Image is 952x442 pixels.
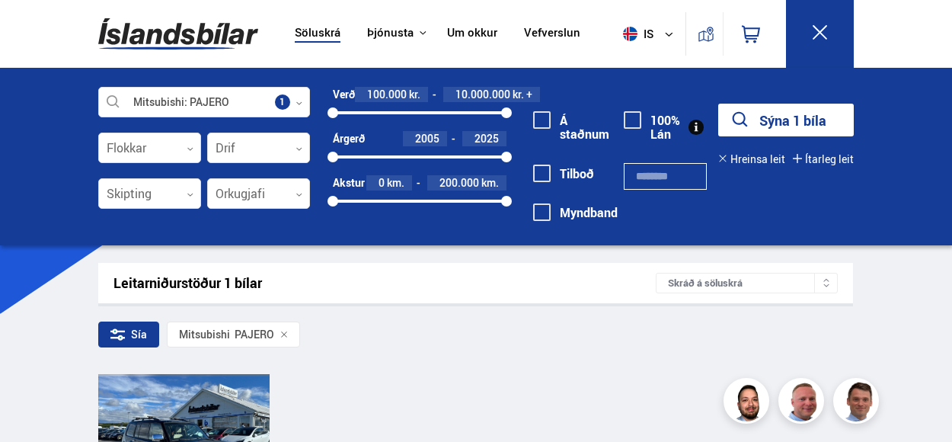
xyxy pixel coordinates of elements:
[455,87,510,101] span: 10.000.000
[718,104,854,136] button: Sýna 1 bíla
[409,88,420,101] span: kr.
[533,206,618,219] label: Myndband
[524,26,580,42] a: Vefverslun
[367,26,414,40] button: Þjónusta
[474,131,499,146] span: 2025
[617,27,655,41] span: is
[623,27,637,41] img: svg+xml;base64,PHN2ZyB4bWxucz0iaHR0cDovL3d3dy53My5vcmcvMjAwMC9zdmciIHdpZHRoPSI1MTIiIGhlaWdodD0iNT...
[12,6,58,52] button: Opna LiveChat spjallviðmót
[113,275,656,291] div: Leitarniðurstöður 1 bílar
[333,133,365,145] div: Árgerð
[726,380,772,426] img: nhp88E3Fdnt1Opn2.png
[617,11,685,56] button: is
[415,131,439,146] span: 2005
[295,26,340,42] a: Söluskrá
[781,380,826,426] img: siFngHWaQ9KaOqBr.png
[439,175,479,190] span: 200.000
[379,175,385,190] span: 0
[793,153,854,165] button: Ítarleg leit
[533,167,594,181] label: Tilboð
[367,87,407,101] span: 100.000
[179,328,274,341] span: PAJERO
[447,26,497,42] a: Um okkur
[481,177,499,189] span: km.
[98,322,159,348] div: Sía
[98,9,258,59] img: G0Ugv5HjCgRt.svg
[333,177,365,189] div: Akstur
[387,177,404,189] span: km.
[533,114,609,142] label: Á staðnum
[656,273,838,293] div: Skráð á söluskrá
[835,380,881,426] img: FbJEzSuNWCJXmdc-.webp
[624,114,680,142] label: 100% Lán
[333,88,355,101] div: Verð
[179,328,230,341] div: Mitsubishi
[718,153,785,165] button: Hreinsa leit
